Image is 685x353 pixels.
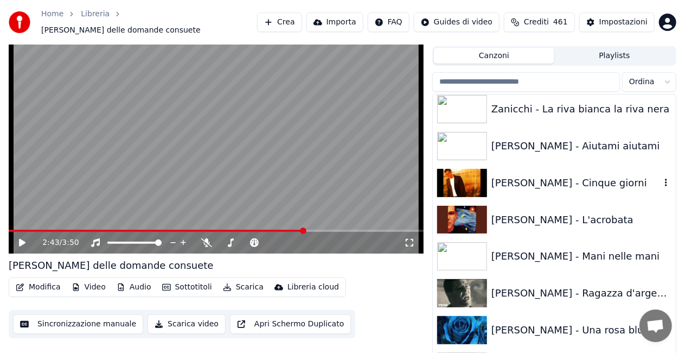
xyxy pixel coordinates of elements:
div: Libreria cloud [287,282,339,293]
button: Sincronizzazione manuale [13,314,143,334]
a: Home [41,9,63,20]
button: Playlists [554,48,675,64]
button: Scarica video [148,314,226,334]
button: Canzoni [434,48,554,64]
button: Impostazioni [579,12,655,32]
button: Guides di video [414,12,500,32]
div: / [42,237,68,248]
span: 3:50 [62,237,79,248]
div: [PERSON_NAME] - Una rosa blu [491,323,671,338]
button: Crea [257,12,302,32]
button: Crediti461 [504,12,575,32]
a: Libreria [81,9,110,20]
span: 461 [553,17,568,28]
div: [PERSON_NAME] - Ragazza d'argento [491,286,671,301]
img: youka [9,11,30,33]
button: Scarica [219,280,268,295]
div: Impostazioni [599,17,648,28]
button: Importa [306,12,363,32]
nav: breadcrumb [41,9,257,36]
span: Crediti [524,17,549,28]
button: Sottotitoli [158,280,216,295]
div: [PERSON_NAME] - Mani nelle mani [491,249,671,264]
span: 2:43 [42,237,59,248]
div: Zanicchi - La riva bianca la riva nera [491,102,671,117]
div: [PERSON_NAME] - Cinque giorni [491,175,661,191]
div: [PERSON_NAME] - L'acrobata [491,212,671,228]
button: Audio [112,280,156,295]
button: FAQ [368,12,409,32]
div: [PERSON_NAME] - Aiutami aiutami [491,138,671,154]
span: Ordina [629,77,655,87]
span: [PERSON_NAME] delle domande consuete [41,25,201,36]
button: Video [67,280,110,295]
div: Aprire la chat [639,310,672,342]
button: Apri Schermo Duplicato [230,314,351,334]
button: Modifica [11,280,65,295]
div: [PERSON_NAME] delle domande consuete [9,258,213,273]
